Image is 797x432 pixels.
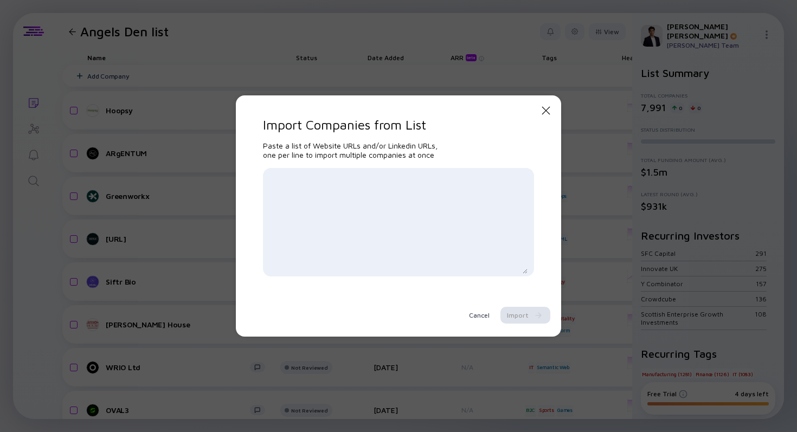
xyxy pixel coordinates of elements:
button: Cancel [462,307,496,324]
div: Paste a list of Website URLs and/or Linkedin URLs, one per line to import multiple companies at once [263,117,534,324]
h1: Import Companies from List [263,117,534,132]
div: Import [500,307,550,324]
